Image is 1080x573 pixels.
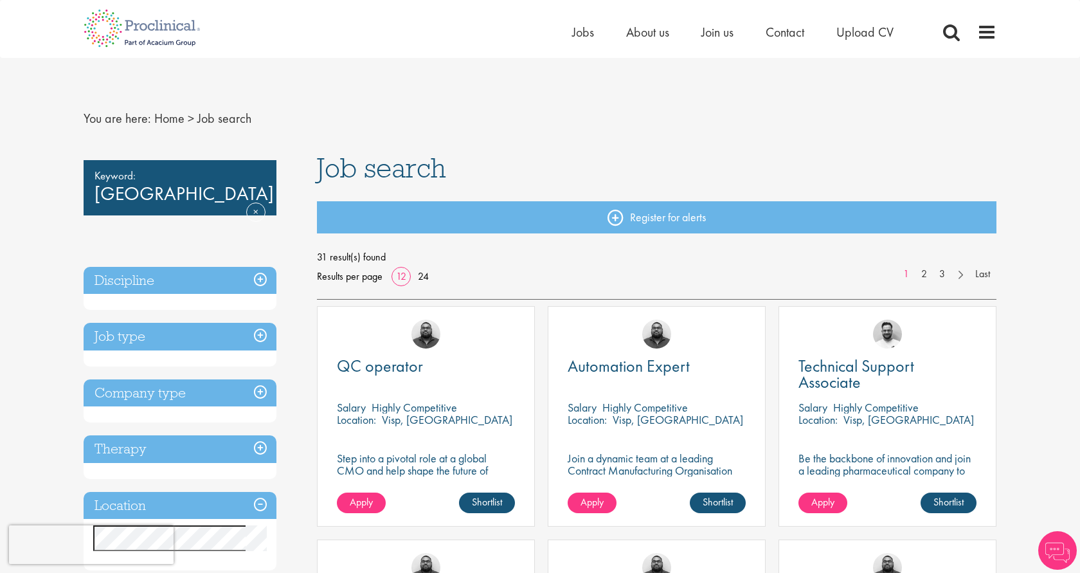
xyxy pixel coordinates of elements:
span: Salary [568,400,597,415]
h3: Location [84,492,276,520]
a: Automation Expert [568,358,746,374]
a: Shortlist [921,493,977,513]
img: Emile De Beer [873,320,902,349]
p: Highly Competitive [833,400,919,415]
h3: Job type [84,323,276,350]
a: 24 [413,269,433,283]
span: You are here: [84,110,151,127]
a: 2 [915,267,933,282]
span: Salary [337,400,366,415]
img: Ashley Bennett [642,320,671,349]
a: 1 [897,267,915,282]
span: Automation Expert [568,355,690,377]
span: Location: [568,412,607,427]
span: > [188,110,194,127]
span: Location: [798,412,838,427]
a: QC operator [337,358,515,374]
h3: Discipline [84,267,276,295]
a: 12 [392,269,411,283]
a: Join us [701,24,733,41]
a: Apply [337,493,386,513]
a: Shortlist [459,493,515,513]
p: Be the backbone of innovation and join a leading pharmaceutical company to help keep life-changin... [798,452,977,501]
p: Visp, [GEOGRAPHIC_DATA] [382,412,512,427]
a: Technical Support Associate [798,358,977,390]
span: QC operator [337,355,423,377]
span: Apply [811,495,834,509]
iframe: reCAPTCHA [9,525,174,564]
span: Keyword: [94,167,265,185]
p: Visp, [GEOGRAPHIC_DATA] [613,412,743,427]
a: Jobs [572,24,594,41]
img: Ashley Bennett [411,320,440,349]
a: Shortlist [690,493,746,513]
p: Step into a pivotal role at a global CMO and help shape the future of healthcare manufacturing. [337,452,515,489]
span: Apply [350,495,373,509]
a: breadcrumb link [154,110,184,127]
p: Highly Competitive [602,400,688,415]
a: Last [969,267,996,282]
a: Apply [568,493,616,513]
a: 3 [933,267,951,282]
p: Visp, [GEOGRAPHIC_DATA] [843,412,974,427]
a: Upload CV [836,24,894,41]
h3: Company type [84,379,276,407]
div: [GEOGRAPHIC_DATA] [84,160,276,215]
a: About us [626,24,669,41]
span: Technical Support Associate [798,355,914,393]
span: Location: [337,412,376,427]
img: Chatbot [1038,531,1077,570]
span: 31 result(s) found [317,248,997,267]
a: Contact [766,24,804,41]
a: Apply [798,493,847,513]
span: Salary [798,400,827,415]
a: Remove [246,203,265,240]
h3: Therapy [84,435,276,463]
span: Job search [317,150,446,185]
span: Results per page [317,267,382,286]
p: Join a dynamic team at a leading Contract Manufacturing Organisation (CMO) and contribute to grou... [568,452,746,513]
p: Highly Competitive [372,400,457,415]
a: Register for alerts [317,201,997,233]
span: Job search [197,110,251,127]
span: Apply [580,495,604,509]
